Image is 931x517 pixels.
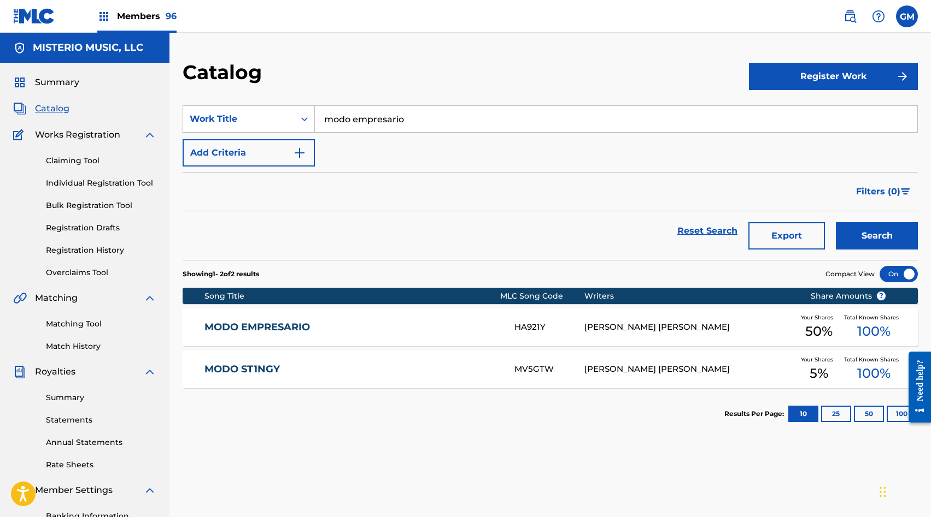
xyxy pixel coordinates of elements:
[204,290,500,302] div: Song Title
[836,222,918,249] button: Search
[844,10,857,23] img: search
[46,437,156,448] a: Annual Statements
[35,292,78,305] span: Matching
[46,177,156,189] a: Individual Registration Tool
[880,476,886,508] div: Arrastrar
[46,267,156,278] a: Overclaims Tool
[876,465,931,517] iframe: Chat Widget
[46,155,156,167] a: Claiming Tool
[724,409,787,419] p: Results Per Page:
[183,139,315,167] button: Add Criteria
[877,292,886,300] span: ?
[857,364,891,383] span: 100 %
[514,321,584,334] div: HA921Y
[872,10,885,23] img: help
[811,290,886,302] span: Share Amounts
[190,112,288,126] div: Work Title
[35,76,79,89] span: Summary
[33,41,143,54] h5: MISTERIO MUSIC, LLC
[825,269,875,279] span: Compact View
[143,292,156,305] img: expand
[35,365,75,378] span: Royalties
[13,8,55,24] img: MLC Logo
[584,290,794,302] div: Writers
[46,245,156,256] a: Registration History
[749,63,918,90] button: Register Work
[143,128,156,141] img: expand
[900,343,931,431] iframe: Resource Center
[46,459,156,471] a: Rate Sheets
[35,484,113,497] span: Member Settings
[584,363,794,376] div: [PERSON_NAME] [PERSON_NAME]
[801,355,838,364] span: Your Shares
[844,355,903,364] span: Total Known Shares
[204,321,500,334] a: MODO EMPRESARIO
[584,321,794,334] div: [PERSON_NAME] [PERSON_NAME]
[183,105,918,260] form: Search Form
[857,322,891,341] span: 100 %
[46,222,156,234] a: Registration Drafts
[166,11,177,21] span: 96
[810,364,828,383] span: 5 %
[854,406,884,422] button: 50
[672,219,743,243] a: Reset Search
[850,178,918,205] button: Filters (0)
[13,128,27,141] img: Works Registration
[821,406,851,422] button: 25
[13,102,69,115] a: CatalogCatalog
[839,5,861,27] a: Public Search
[868,5,889,27] div: Help
[46,341,156,352] a: Match History
[896,5,918,27] div: User Menu
[13,76,26,89] img: Summary
[204,363,500,376] a: MODO ST1NGY
[13,365,26,378] img: Royalties
[805,322,833,341] span: 50 %
[143,484,156,497] img: expand
[13,102,26,115] img: Catalog
[13,41,26,55] img: Accounts
[13,76,79,89] a: SummarySummary
[500,290,584,302] div: MLC Song Code
[901,188,910,195] img: filter
[183,60,267,85] h2: Catalog
[801,313,838,322] span: Your Shares
[293,146,306,159] img: 9d2ae6d4665cec9f34b9.svg
[13,484,26,497] img: Member Settings
[143,365,156,378] img: expand
[46,414,156,426] a: Statements
[46,392,156,403] a: Summary
[887,406,917,422] button: 100
[748,222,825,249] button: Export
[13,292,27,305] img: Matching
[876,465,931,517] div: Widget de chat
[46,200,156,211] a: Bulk Registration Tool
[117,10,177,22] span: Members
[97,10,110,23] img: Top Rightsholders
[514,363,584,376] div: MV5GTW
[35,128,120,141] span: Works Registration
[183,269,259,279] p: Showing 1 - 2 of 2 results
[46,318,156,330] a: Matching Tool
[896,70,909,83] img: f7272a7cc735f4ea7f67.svg
[788,406,818,422] button: 10
[856,185,900,198] span: Filters ( 0 )
[844,313,903,322] span: Total Known Shares
[35,102,69,115] span: Catalog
